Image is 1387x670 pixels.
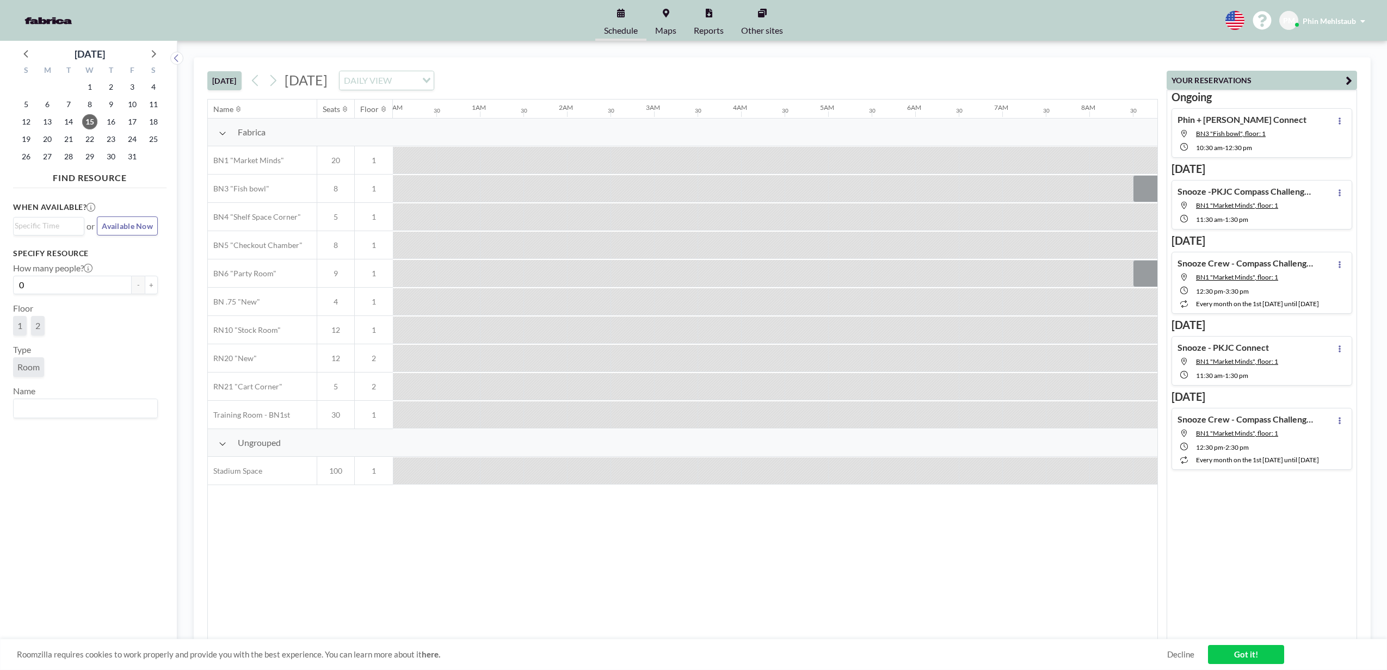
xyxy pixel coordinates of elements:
[208,353,257,363] span: RN20 "New"
[1225,371,1248,380] span: 1:30 PM
[125,79,140,95] span: Friday, October 3, 2025
[61,132,76,147] span: Tuesday, October 21, 2025
[1223,443,1225,451] span: -
[40,114,55,129] span: Monday, October 13, 2025
[1208,645,1284,664] a: Got it!
[1196,287,1223,295] span: 12:30 PM
[695,107,701,114] div: 30
[1196,273,1278,281] span: BN1 "Market Minds", floor: 1
[317,184,354,194] span: 8
[355,212,393,222] span: 1
[208,240,303,250] span: BN5 "Checkout Chamber"
[100,64,121,78] div: T
[1178,114,1306,125] h4: Phin + [PERSON_NAME] Connect
[103,79,119,95] span: Thursday, October 2, 2025
[1196,456,1319,464] span: every month on the 1st [DATE] until [DATE]
[1196,443,1223,451] span: 12:30 PM
[61,97,76,112] span: Tuesday, October 7, 2025
[317,382,354,392] span: 5
[1178,342,1269,353] h4: Snooze - PKJC Connect
[145,276,158,294] button: +
[741,26,783,35] span: Other sites
[82,79,97,95] span: Wednesday, October 1, 2025
[994,103,1008,111] div: 7AM
[521,107,527,114] div: 30
[103,149,119,164] span: Thursday, October 30, 2025
[1081,103,1095,111] div: 8AM
[125,132,140,147] span: Friday, October 24, 2025
[1172,162,1352,176] h3: [DATE]
[14,218,84,234] div: Search for option
[1043,107,1050,114] div: 30
[82,97,97,112] span: Wednesday, October 8, 2025
[355,325,393,335] span: 1
[13,263,93,274] label: How many people?
[19,149,34,164] span: Sunday, October 26, 2025
[869,107,876,114] div: 30
[355,156,393,165] span: 1
[13,303,33,314] label: Floor
[61,149,76,164] span: Tuesday, October 28, 2025
[355,466,393,476] span: 1
[340,71,434,90] div: Search for option
[208,297,260,307] span: BN .75 "New"
[19,114,34,129] span: Sunday, October 12, 2025
[121,64,143,78] div: F
[317,297,354,307] span: 4
[317,269,354,278] span: 9
[317,410,354,420] span: 30
[1223,215,1225,224] span: -
[208,184,269,194] span: BN3 "Fish bowl"
[323,104,340,114] div: Seats
[355,240,393,250] span: 1
[1178,414,1314,425] h4: Snooze Crew - Compass Challenge Connect
[1172,90,1352,104] h3: Ongoing
[37,64,58,78] div: M
[125,114,140,129] span: Friday, October 17, 2025
[1225,144,1252,152] span: 12:30 PM
[13,168,167,183] h4: FIND RESOURCE
[146,132,161,147] span: Saturday, October 25, 2025
[146,79,161,95] span: Saturday, October 4, 2025
[385,103,403,111] div: 12AM
[646,103,660,111] div: 3AM
[1223,287,1225,295] span: -
[559,103,573,111] div: 2AM
[79,64,101,78] div: W
[782,107,788,114] div: 30
[317,353,354,363] span: 12
[655,26,676,35] span: Maps
[125,97,140,112] span: Friday, October 10, 2025
[907,103,921,111] div: 6AM
[355,353,393,363] span: 2
[1130,107,1137,114] div: 30
[422,649,440,659] a: here.
[208,212,301,222] span: BN4 "Shelf Space Corner"
[146,114,161,129] span: Saturday, October 18, 2025
[1225,287,1249,295] span: 3:30 PM
[213,104,233,114] div: Name
[75,46,105,61] div: [DATE]
[317,240,354,250] span: 8
[208,156,284,165] span: BN1 "Market Minds"
[14,399,157,418] div: Search for option
[355,269,393,278] span: 1
[103,114,119,129] span: Thursday, October 16, 2025
[61,114,76,129] span: Tuesday, October 14, 2025
[13,249,158,258] h3: Specify resource
[1283,16,1295,26] span: PM
[317,325,354,335] span: 12
[58,64,79,78] div: T
[956,107,963,114] div: 30
[1167,71,1357,90] button: YOUR RESERVATIONS
[317,156,354,165] span: 20
[82,132,97,147] span: Wednesday, October 22, 2025
[1223,144,1225,152] span: -
[1196,300,1319,308] span: every month on the 1st [DATE] until [DATE]
[125,149,140,164] span: Friday, October 31, 2025
[1178,186,1314,197] h4: Snooze -PKJC Compass Challenge Connect
[355,410,393,420] span: 1
[102,221,153,231] span: Available Now
[317,466,354,476] span: 100
[208,410,290,420] span: Training Room - BN1st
